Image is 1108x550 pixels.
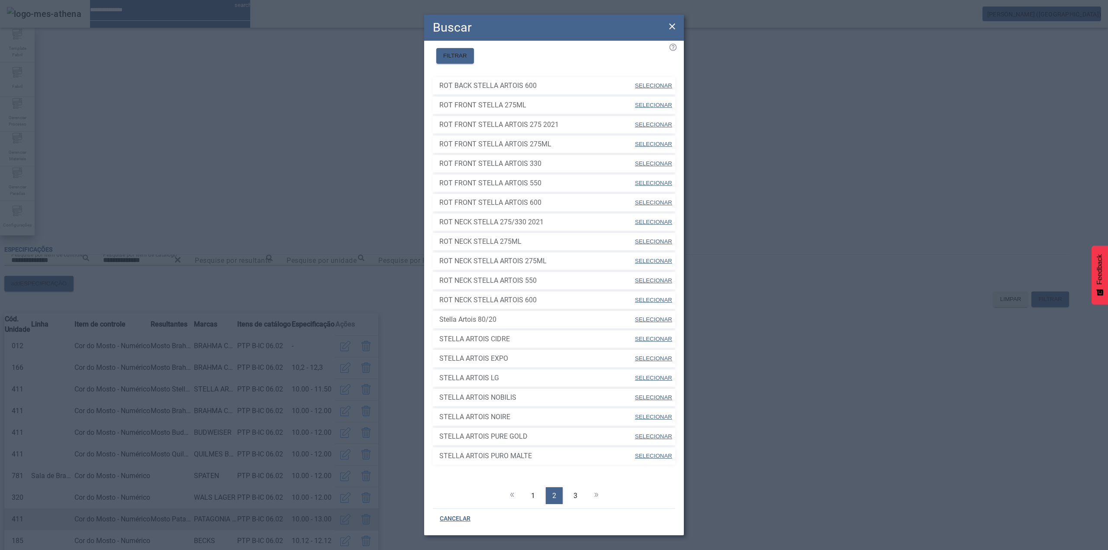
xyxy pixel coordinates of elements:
[634,175,673,191] button: SELECIONAR
[531,491,535,501] span: 1
[635,433,672,440] span: SELECIONAR
[635,199,672,206] span: SELECIONAR
[439,81,634,91] span: ROT BACK STELLA ARTOIS 600
[635,141,672,147] span: SELECIONAR
[433,511,477,527] button: CANCELAR
[573,491,577,501] span: 3
[439,392,634,403] span: STELLA ARTOIS NOBILIS
[634,292,673,308] button: SELECIONAR
[443,52,467,60] span: FILTRAR
[634,195,673,210] button: SELECIONAR
[635,219,672,225] span: SELECIONAR
[635,394,672,401] span: SELECIONAR
[635,102,672,108] span: SELECIONAR
[634,390,673,405] button: SELECIONAR
[1092,246,1108,304] button: Feedback - Mostrar pesquisa
[635,258,672,264] span: SELECIONAR
[1096,254,1104,285] span: Feedback
[635,121,672,128] span: SELECIONAR
[635,336,672,342] span: SELECIONAR
[439,373,634,383] span: STELLA ARTOIS LG
[635,277,672,284] span: SELECIONAR
[439,100,634,110] span: ROT FRONT STELLA 275ML
[439,236,634,247] span: ROT NECK STELLA 275ML
[634,429,673,444] button: SELECIONAR
[634,448,673,464] button: SELECIONAR
[634,253,673,269] button: SELECIONAR
[439,197,634,208] span: ROT FRONT STELLA ARTOIS 600
[634,370,673,386] button: SELECIONAR
[433,18,472,37] h2: Buscar
[635,297,672,303] span: SELECIONAR
[635,238,672,245] span: SELECIONAR
[634,234,673,249] button: SELECIONAR
[635,453,672,459] span: SELECIONAR
[635,414,672,420] span: SELECIONAR
[439,139,634,149] span: ROT FRONT STELLA ARTOIS 275ML
[436,48,474,64] button: FILTRAR
[634,97,673,113] button: SELECIONAR
[634,117,673,133] button: SELECIONAR
[635,180,672,186] span: SELECIONAR
[439,295,634,305] span: ROT NECK STELLA ARTOIS 600
[635,160,672,167] span: SELECIONAR
[439,159,634,169] span: ROT FRONT STELLA ARTOIS 330
[439,178,634,188] span: ROT FRONT STELLA ARTOIS 550
[439,451,634,461] span: STELLA ARTOIS PURO MALTE
[634,331,673,347] button: SELECIONAR
[439,275,634,286] span: ROT NECK STELLA ARTOIS 550
[634,136,673,152] button: SELECIONAR
[439,353,634,364] span: STELLA ARTOIS EXPO
[635,375,672,381] span: SELECIONAR
[439,431,634,442] span: STELLA ARTOIS PURE GOLD
[634,351,673,366] button: SELECIONAR
[634,214,673,230] button: SELECIONAR
[635,355,672,362] span: SELECIONAR
[439,314,634,325] span: Stella Artois 80/20
[635,316,672,323] span: SELECIONAR
[439,217,634,227] span: ROT NECK STELLA 275/330 2021
[634,156,673,171] button: SELECIONAR
[439,334,634,344] span: STELLA ARTOIS CIDRE
[439,412,634,422] span: STELLA ARTOIS NOIRE
[634,409,673,425] button: SELECIONAR
[439,120,634,130] span: ROT FRONT STELLA ARTOIS 275 2021
[439,256,634,266] span: ROT NECK STELLA ARTOIS 275ML
[634,273,673,288] button: SELECIONAR
[634,312,673,327] button: SELECIONAR
[440,514,470,523] span: CANCELAR
[635,82,672,89] span: SELECIONAR
[634,78,673,94] button: SELECIONAR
